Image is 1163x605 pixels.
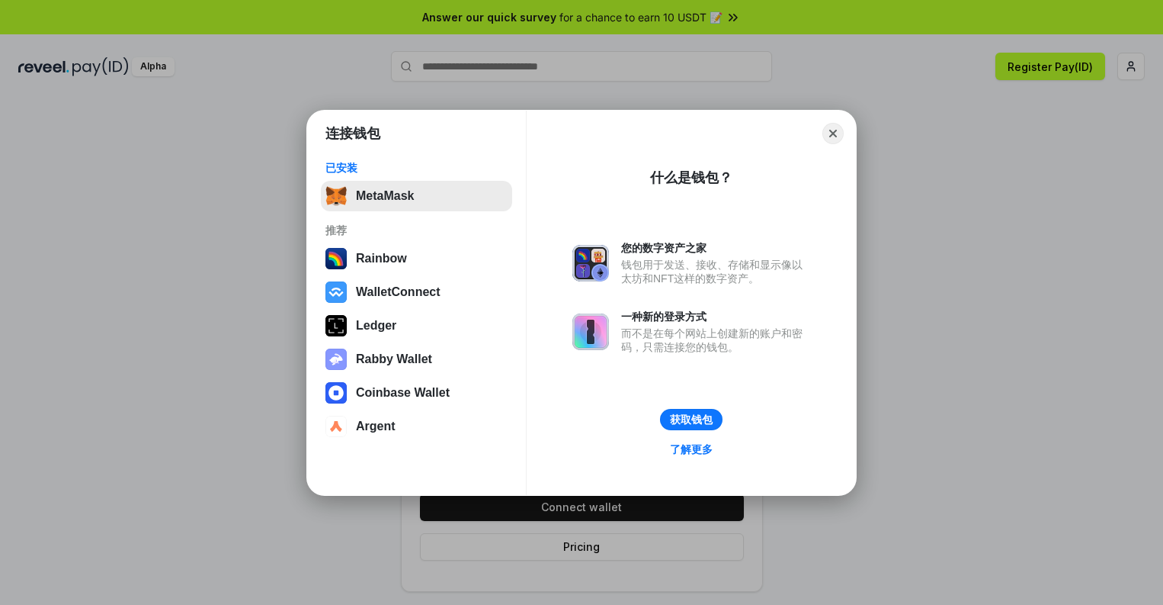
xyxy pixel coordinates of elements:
div: Rainbow [356,252,407,265]
img: svg+xml,%3Csvg%20width%3D%2228%22%20height%3D%2228%22%20viewBox%3D%220%200%2028%2028%22%20fill%3D... [325,382,347,404]
div: 一种新的登录方式 [621,310,810,323]
div: MetaMask [356,189,414,203]
div: Rabby Wallet [356,352,432,366]
button: 获取钱包 [660,409,722,430]
button: MetaMask [321,181,512,211]
a: 了解更多 [661,439,722,459]
button: Ledger [321,311,512,341]
div: 什么是钱包？ [650,169,732,187]
div: 已安装 [325,161,508,175]
div: Coinbase Wallet [356,386,450,400]
div: 钱包用于发送、接收、存储和显示像以太坊和NFT这样的数字资产。 [621,258,810,285]
img: svg+xml,%3Csvg%20xmlns%3D%22http%3A%2F%2Fwww.w3.org%2F2000%2Fsvg%22%20fill%3D%22none%22%20viewBox... [572,245,609,282]
img: svg+xml,%3Csvg%20width%3D%2228%22%20height%3D%2228%22%20viewBox%3D%220%200%2028%2028%22%20fill%3D... [325,282,347,303]
button: WalletConnect [321,277,512,307]
button: Rabby Wallet [321,344,512,375]
img: svg+xml,%3Csvg%20xmlns%3D%22http%3A%2F%2Fwww.w3.org%2F2000%2Fsvg%22%20fill%3D%22none%22%20viewBox... [572,314,609,350]
div: Ledger [356,319,396,333]
button: Coinbase Wallet [321,378,512,408]
div: 了解更多 [670,442,713,456]
img: svg+xml,%3Csvg%20xmlns%3D%22http%3A%2F%2Fwww.w3.org%2F2000%2Fsvg%22%20fill%3D%22none%22%20viewBox... [325,349,347,370]
div: Argent [356,420,396,433]
img: svg+xml,%3Csvg%20width%3D%2228%22%20height%3D%2228%22%20viewBox%3D%220%200%2028%2028%22%20fill%3D... [325,416,347,437]
img: svg+xml,%3Csvg%20width%3D%22120%22%20height%3D%22120%22%20viewBox%3D%220%200%20120%20120%22%20fil... [325,248,347,269]
button: Close [822,123,844,144]
h1: 连接钱包 [325,124,380,143]
button: Argent [321,411,512,442]
div: 您的数字资产之家 [621,241,810,255]
div: 推荐 [325,224,508,237]
div: 而不是在每个网站上创建新的账户和密码，只需连接您的钱包。 [621,327,810,354]
img: svg+xml,%3Csvg%20fill%3D%22none%22%20height%3D%2233%22%20viewBox%3D%220%200%2035%2033%22%20width%... [325,185,347,207]
img: svg+xml,%3Csvg%20xmlns%3D%22http%3A%2F%2Fwww.w3.org%2F2000%2Fsvg%22%20width%3D%2228%22%20height%3... [325,315,347,336]
div: WalletConnect [356,285,441,299]
div: 获取钱包 [670,413,713,426]
button: Rainbow [321,243,512,274]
